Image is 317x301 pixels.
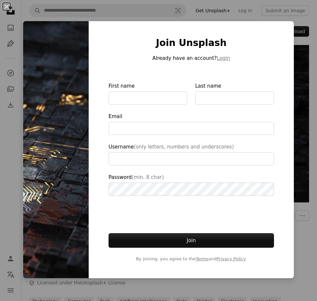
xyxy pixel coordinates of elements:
input: Username(only letters, numbers and underscores) [109,152,274,165]
span: (min. 8 char) [132,174,164,180]
label: Email [109,112,274,135]
input: First name [109,91,187,105]
h1: Join Unsplash [109,37,274,49]
button: Join [109,233,274,248]
input: Password(min. 8 char) [109,183,274,196]
p: Already have an account? [109,54,274,62]
input: Last name [195,91,274,105]
button: Login [217,54,230,62]
span: (only letters, numbers and underscores) [134,144,234,150]
span: By joining, you agree to the and . [109,256,274,262]
a: Terms [196,256,208,261]
label: Last name [195,82,274,105]
label: Username [109,143,274,165]
img: premium_photo-1683121713210-97667d2e83c8 [23,21,89,278]
label: Password [109,173,274,196]
input: Email [109,122,274,135]
label: First name [109,82,187,105]
a: Privacy Policy [216,256,245,261]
